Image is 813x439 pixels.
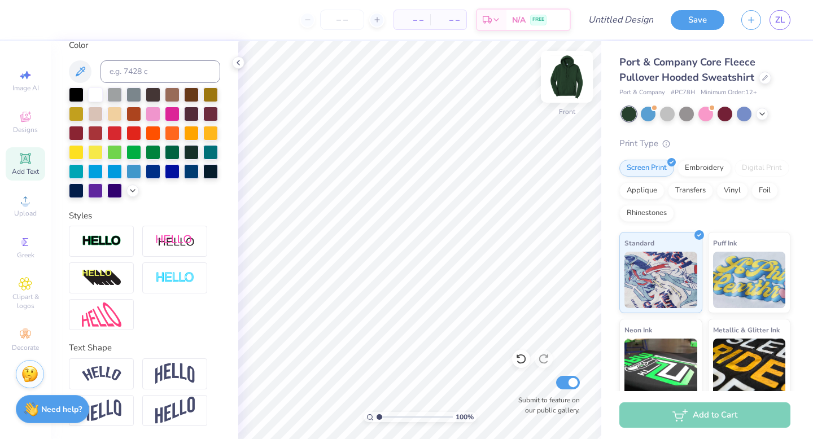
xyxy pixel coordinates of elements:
img: Metallic & Glitter Ink [713,339,786,395]
span: Add Text [12,167,39,176]
div: Styles [69,209,220,222]
strong: Need help? [41,404,82,415]
span: Decorate [12,343,39,352]
span: N/A [512,14,526,26]
span: FREE [532,16,544,24]
span: Image AI [12,84,39,93]
img: Free Distort [82,302,121,327]
img: Stroke [82,235,121,248]
input: e.g. 7428 c [100,60,220,83]
span: Minimum Order: 12 + [701,88,757,98]
span: – – [401,14,423,26]
span: # PC78H [671,88,695,98]
input: – – [320,10,364,30]
span: Standard [624,237,654,249]
div: Digital Print [735,160,789,177]
div: Print Type [619,137,790,150]
img: Front [544,54,589,99]
input: Untitled Design [579,8,662,31]
img: Arc [82,366,121,381]
a: ZL [770,10,790,30]
img: Arch [155,363,195,384]
span: Neon Ink [624,324,652,336]
span: Designs [13,125,38,134]
img: Shadow [155,234,195,248]
div: Vinyl [716,182,748,199]
div: Transfers [668,182,713,199]
span: Port & Company [619,88,665,98]
span: Port & Company Core Fleece Pullover Hooded Sweatshirt [619,55,755,84]
img: Rise [155,397,195,424]
span: Greek [17,251,34,260]
img: 3d Illusion [82,269,121,287]
span: Clipart & logos [6,292,45,310]
img: Flag [82,400,121,422]
img: Puff Ink [713,252,786,308]
img: Neon Ink [624,339,697,395]
div: Rhinestones [619,205,674,222]
label: Submit to feature on our public gallery. [512,395,580,415]
div: Screen Print [619,160,674,177]
div: Front [559,107,575,117]
span: Metallic & Glitter Ink [713,324,780,336]
img: Negative Space [155,271,195,284]
span: ZL [775,14,785,27]
span: – – [437,14,460,26]
div: Embroidery [677,160,731,177]
img: Standard [624,252,697,308]
div: Applique [619,182,665,199]
div: Color [69,39,220,52]
button: Save [671,10,724,30]
div: Foil [751,182,778,199]
span: Upload [14,209,37,218]
div: Text Shape [69,341,220,354]
span: 100 % [456,412,474,422]
span: Puff Ink [713,237,737,249]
